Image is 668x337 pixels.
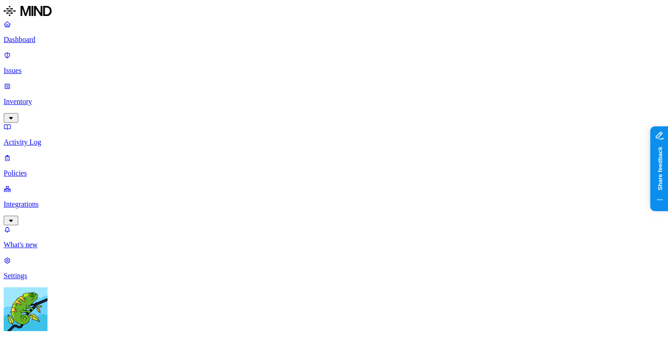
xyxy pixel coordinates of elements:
[4,98,664,106] p: Inventory
[4,4,52,18] img: MIND
[4,51,664,75] a: Issues
[4,241,664,249] p: What's new
[4,256,664,280] a: Settings
[4,185,664,224] a: Integrations
[4,169,664,177] p: Policies
[4,82,664,121] a: Inventory
[4,20,664,44] a: Dashboard
[4,154,664,177] a: Policies
[4,272,664,280] p: Settings
[4,138,664,146] p: Activity Log
[4,225,664,249] a: What's new
[4,67,664,75] p: Issues
[4,200,664,208] p: Integrations
[4,287,47,331] img: Yuval Meshorer
[4,4,664,20] a: MIND
[4,123,664,146] a: Activity Log
[4,36,664,44] p: Dashboard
